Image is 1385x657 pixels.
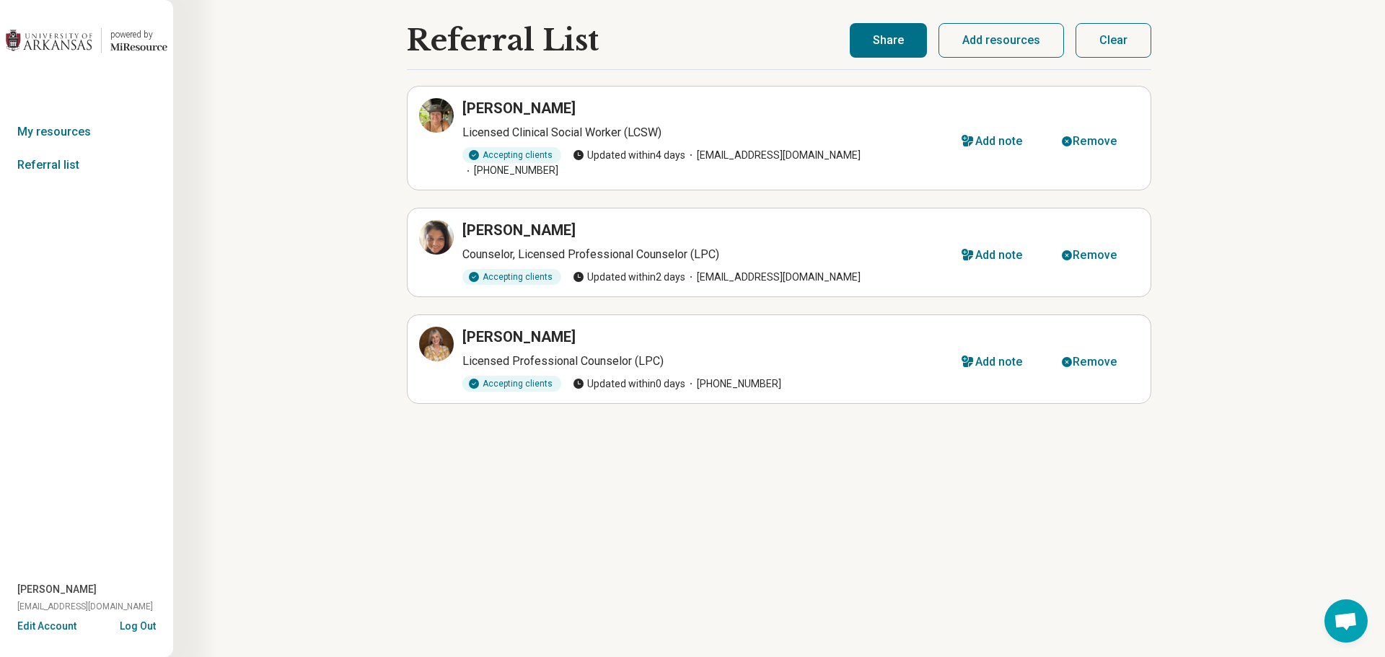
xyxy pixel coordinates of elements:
[17,619,76,634] button: Edit Account
[110,28,167,41] div: powered by
[462,376,561,392] div: Accepting clients
[1073,136,1117,147] div: Remove
[685,148,861,163] span: [EMAIL_ADDRESS][DOMAIN_NAME]
[944,238,1045,273] button: Add note
[1073,356,1117,368] div: Remove
[6,23,167,58] a: University of Arkansaspowered by
[944,345,1045,379] button: Add note
[850,23,927,58] button: Share
[685,270,861,285] span: [EMAIL_ADDRESS][DOMAIN_NAME]
[462,220,576,240] h3: [PERSON_NAME]
[462,269,561,285] div: Accepting clients
[407,24,599,57] h1: Referral List
[975,250,1023,261] div: Add note
[120,619,156,630] button: Log Out
[6,23,92,58] img: University of Arkansas
[462,353,944,370] p: Licensed Professional Counselor (LPC)
[1045,238,1139,273] button: Remove
[938,23,1064,58] button: Add resources
[1076,23,1151,58] button: Clear
[944,124,1045,159] button: Add note
[17,600,153,613] span: [EMAIL_ADDRESS][DOMAIN_NAME]
[1045,124,1139,159] button: Remove
[17,582,97,597] span: [PERSON_NAME]
[573,376,685,392] span: Updated within 0 days
[462,147,561,163] div: Accepting clients
[1073,250,1117,261] div: Remove
[1045,345,1139,379] button: Remove
[1324,599,1368,643] div: Open chat
[573,148,685,163] span: Updated within 4 days
[975,356,1023,368] div: Add note
[975,136,1023,147] div: Add note
[462,246,944,263] p: Counselor, Licensed Professional Counselor (LPC)
[462,327,576,347] h3: [PERSON_NAME]
[573,270,685,285] span: Updated within 2 days
[462,163,558,178] span: [PHONE_NUMBER]
[462,98,576,118] h3: [PERSON_NAME]
[462,124,944,141] p: Licensed Clinical Social Worker (LCSW)
[685,376,781,392] span: [PHONE_NUMBER]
